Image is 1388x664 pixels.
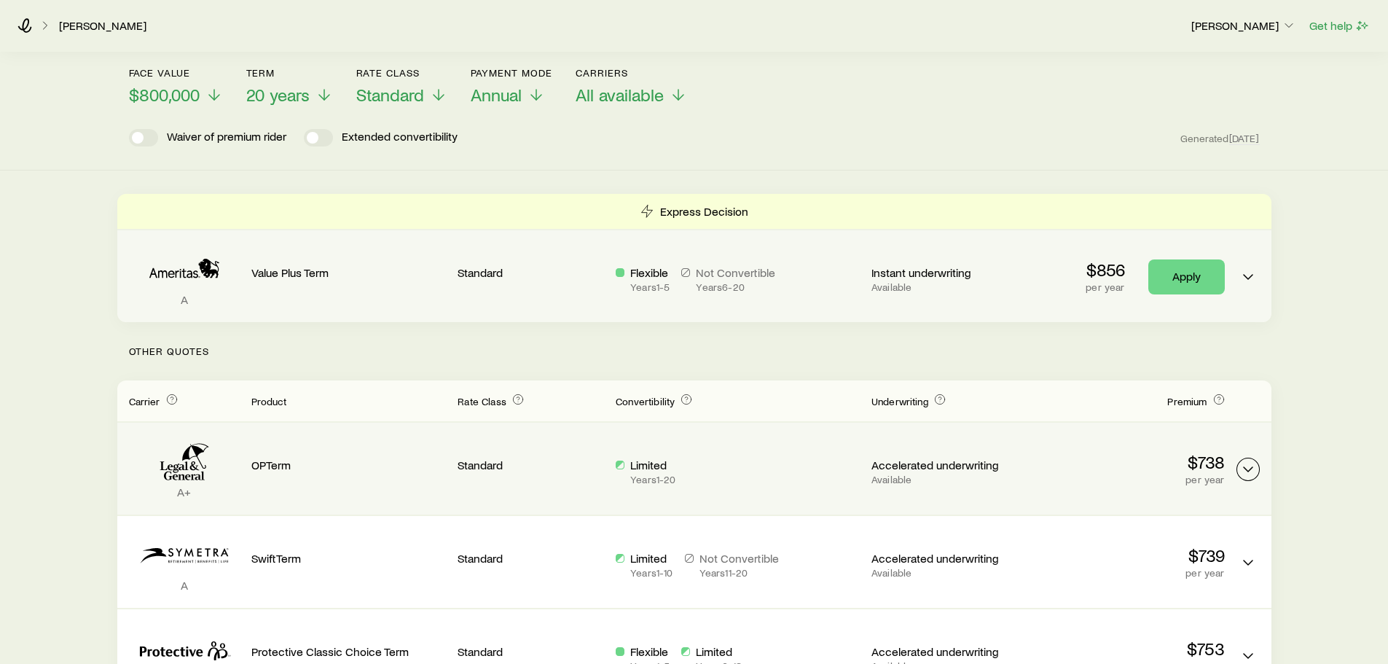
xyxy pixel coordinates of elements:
p: Not Convertible [699,551,779,566]
span: $800,000 [129,85,200,105]
span: Rate Class [458,395,506,407]
button: Face value$800,000 [129,67,223,106]
p: Face value [129,67,223,79]
span: 20 years [246,85,310,105]
p: Available [871,281,1018,293]
p: Limited [696,644,741,659]
p: $738 [1030,452,1225,472]
p: Years 1 - 5 [630,281,670,293]
p: $856 [1086,259,1124,280]
p: Extended convertibility [342,129,458,147]
p: Standard [458,644,604,659]
p: Years 11 - 20 [699,567,779,579]
p: A+ [129,485,240,499]
button: CarriersAll available [576,67,687,106]
p: [PERSON_NAME] [1191,18,1296,33]
span: All available [576,85,664,105]
span: Standard [356,85,424,105]
button: Get help [1309,17,1371,34]
span: Premium [1167,395,1207,407]
button: [PERSON_NAME] [1191,17,1297,35]
p: Waiver of premium rider [167,129,286,147]
p: Accelerated underwriting [871,644,1018,659]
span: Convertibility [616,395,675,407]
p: Value Plus Term [251,265,447,280]
div: Term quotes [117,194,1271,322]
p: Standard [458,551,604,566]
p: Standard [458,458,604,472]
p: per year [1086,281,1124,293]
span: Generated [1180,132,1259,145]
p: Express Decision [660,204,748,219]
p: Term [246,67,333,79]
p: Years 1 - 20 [630,474,675,485]
p: Limited [630,458,675,472]
span: [DATE] [1229,132,1260,145]
p: Instant underwriting [871,265,1018,280]
p: Accelerated underwriting [871,551,1018,566]
p: A [129,292,240,307]
p: Payment Mode [471,67,553,79]
span: Underwriting [871,395,928,407]
p: Years 6 - 20 [696,281,775,293]
span: Carrier [129,395,160,407]
p: $739 [1030,545,1225,566]
button: Payment ModeAnnual [471,67,553,106]
button: Rate ClassStandard [356,67,447,106]
span: Product [251,395,287,407]
p: Standard [458,265,604,280]
p: Flexible [630,265,670,280]
p: Flexible [630,644,670,659]
span: Annual [471,85,522,105]
a: Apply [1148,259,1225,294]
p: Carriers [576,67,687,79]
p: Years 1 - 10 [630,567,673,579]
p: Protective Classic Choice Term [251,644,447,659]
p: Rate Class [356,67,447,79]
p: Limited [630,551,673,566]
p: Available [871,567,1018,579]
p: per year [1030,567,1225,579]
p: Not Convertible [696,265,775,280]
p: Available [871,474,1018,485]
p: OPTerm [251,458,447,472]
p: Accelerated underwriting [871,458,1018,472]
p: Other Quotes [117,322,1271,380]
p: per year [1030,474,1225,485]
p: SwiftTerm [251,551,447,566]
p: $753 [1030,638,1225,659]
button: Term20 years [246,67,333,106]
p: A [129,578,240,593]
a: [PERSON_NAME] [58,19,147,33]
